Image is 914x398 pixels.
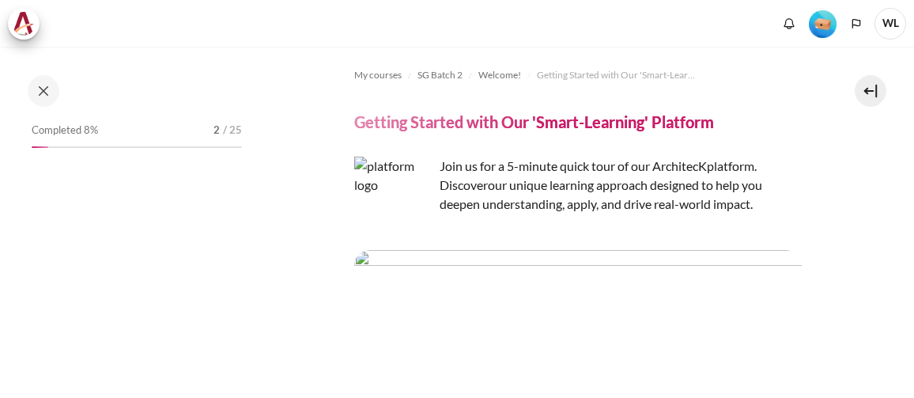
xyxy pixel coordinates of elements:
[354,112,714,132] h4: Getting Started with Our 'Smart-Learning' Platform
[478,66,521,85] a: Welcome!
[417,68,463,82] span: SG Batch 2
[874,8,906,40] span: WL
[777,12,801,36] div: Show notification window with no new notifications
[354,66,402,85] a: My courses
[354,157,802,214] p: Join us for a 5-minute quick tour of our ArchitecK platform. Discover
[478,68,521,82] span: Welcome!
[417,66,463,85] a: SG Batch 2
[213,123,220,138] span: 2
[537,68,695,82] span: Getting Started with Our 'Smart-Learning' Platform
[13,12,35,36] img: Architeck
[354,63,802,88] nav: Navigation bar
[32,123,98,138] span: Completed 8%
[844,12,868,36] button: Languages
[354,68,402,82] span: My courses
[440,177,762,211] span: our unique learning approach designed to help you deepen understanding, apply, and drive real-wor...
[809,10,837,38] img: Level #1
[354,157,433,235] img: platform logo
[803,9,843,38] a: Level #1
[537,66,695,85] a: Getting Started with Our 'Smart-Learning' Platform
[32,146,48,148] div: 8%
[874,8,906,40] a: User menu
[8,8,47,40] a: Architeck Architeck
[809,9,837,38] div: Level #1
[440,177,762,211] span: .
[223,123,242,138] span: / 25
